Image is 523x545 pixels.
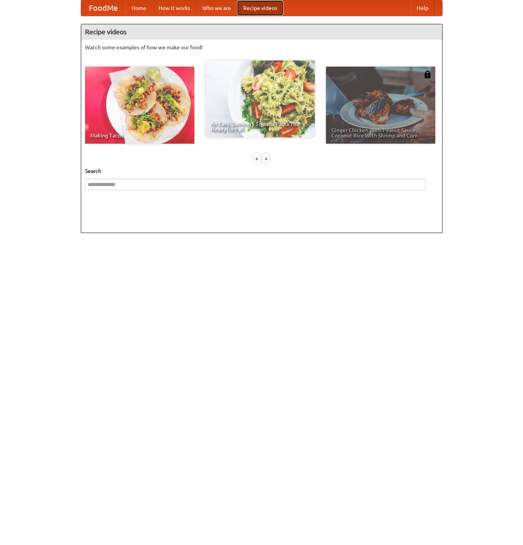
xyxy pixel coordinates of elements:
a: Recipe videos [237,0,283,16]
a: Home [125,0,152,16]
a: Who we are [196,0,237,16]
h4: Recipe videos [81,24,442,40]
a: How it works [152,0,196,16]
div: « [254,154,261,163]
a: Help [411,0,434,16]
a: An Easy, Summery Tomato Pasta That's Ready for Fall [206,60,315,138]
span: Making Tacos [90,133,189,138]
a: FoodMe [81,0,125,16]
p: Watch some examples of how we make our food! [85,44,438,51]
h5: Search [85,167,438,175]
img: 483408.png [424,70,431,78]
span: An Easy, Summery Tomato Pasta That's Ready for Fall [211,121,309,132]
a: Making Tacos [85,67,194,144]
div: » [262,154,269,163]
